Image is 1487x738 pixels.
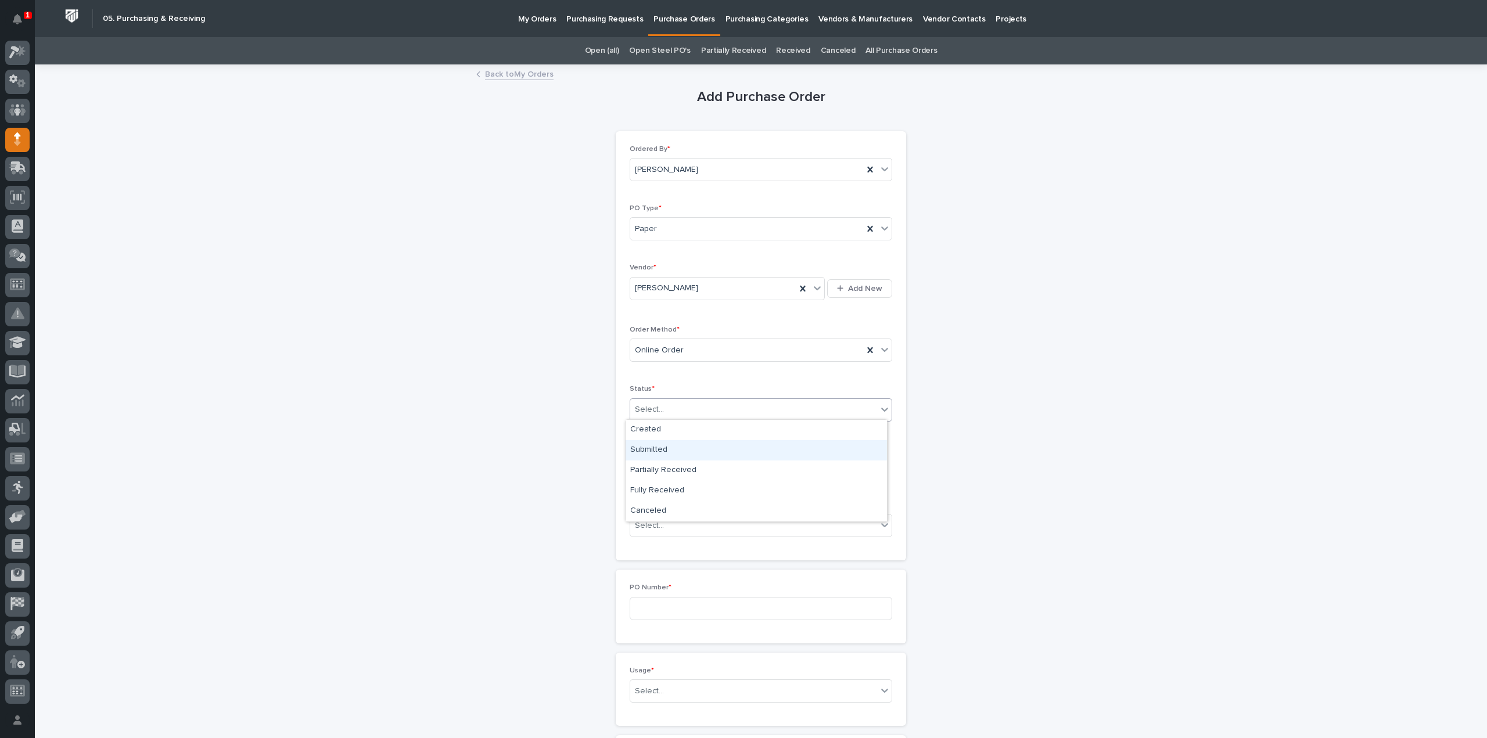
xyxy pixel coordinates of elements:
[630,584,671,591] span: PO Number
[626,501,887,521] div: Canceled
[626,420,887,440] div: Created
[635,344,684,357] span: Online Order
[5,7,30,31] button: Notifications
[585,37,619,64] a: Open (all)
[485,67,554,80] a: Back toMy Orders
[629,37,690,64] a: Open Steel PO's
[61,5,82,27] img: Workspace Logo
[821,37,856,64] a: Canceled
[15,14,30,33] div: Notifications1
[26,11,30,19] p: 1
[635,282,698,294] span: [PERSON_NAME]
[635,404,664,416] div: Select...
[635,164,698,176] span: [PERSON_NAME]
[626,481,887,501] div: Fully Received
[630,326,680,333] span: Order Method
[103,14,205,24] h2: 05. Purchasing & Receiving
[827,279,892,298] button: Add New
[616,89,906,106] h1: Add Purchase Order
[635,685,664,697] div: Select...
[630,264,656,271] span: Vendor
[865,37,937,64] a: All Purchase Orders
[776,37,810,64] a: Received
[630,386,655,393] span: Status
[635,223,657,235] span: Paper
[626,460,887,481] div: Partially Received
[701,37,766,64] a: Partially Received
[848,283,882,294] span: Add New
[630,205,662,212] span: PO Type
[630,667,654,674] span: Usage
[630,146,670,153] span: Ordered By
[626,440,887,460] div: Submitted
[635,520,664,532] div: Select...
